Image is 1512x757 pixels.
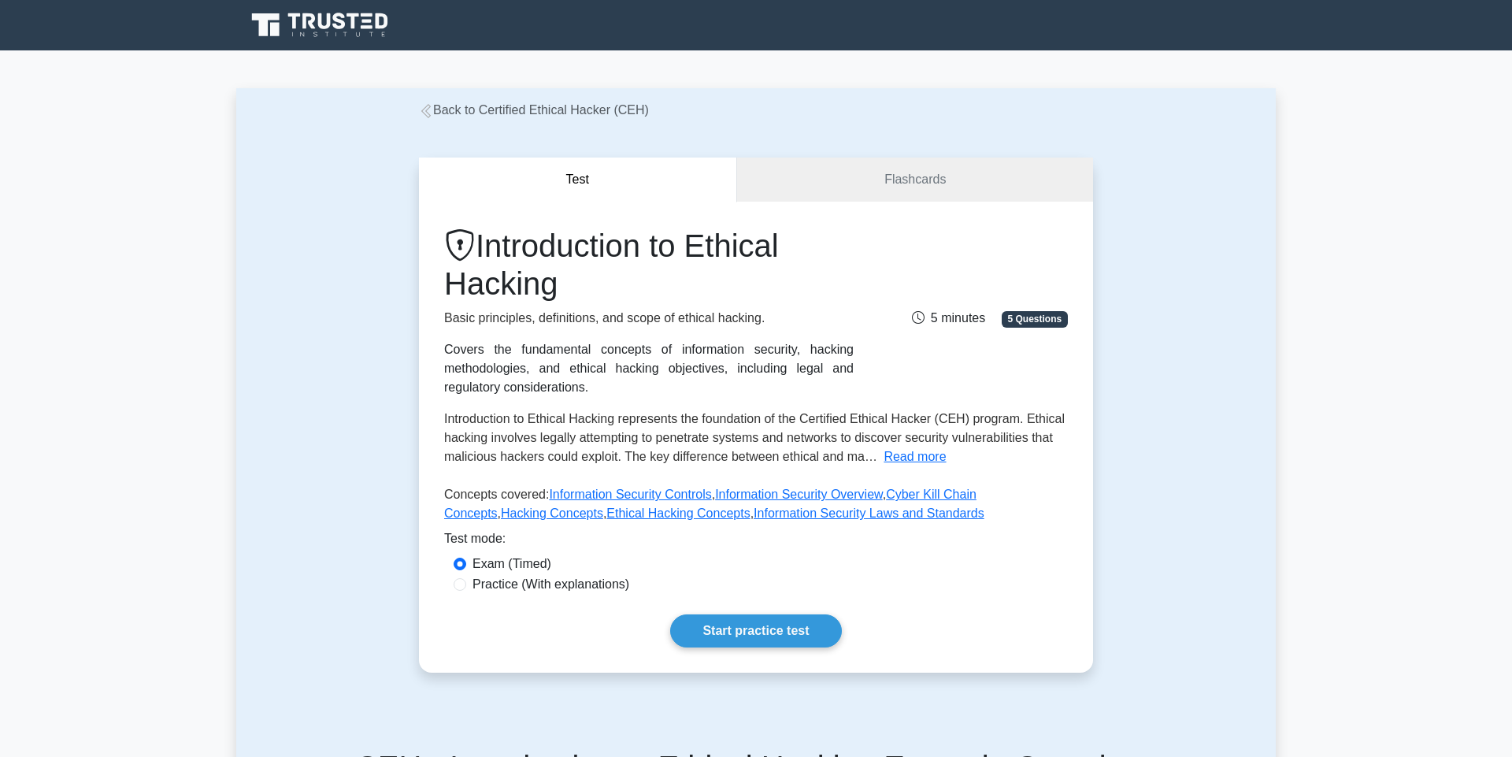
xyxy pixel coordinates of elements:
[444,340,854,397] div: Covers the fundamental concepts of information security, hacking methodologies, and ethical hacki...
[444,412,1065,463] span: Introduction to Ethical Hacking represents the foundation of the Certified Ethical Hacker (CEH) p...
[472,555,551,573] label: Exam (Timed)
[419,103,649,117] a: Back to Certified Ethical Hacker (CEH)
[419,158,737,202] button: Test
[670,614,841,648] a: Start practice test
[501,507,603,520] a: Hacking Concepts
[606,507,750,520] a: Ethical Hacking Concepts
[444,485,1068,529] p: Concepts covered: , , , , ,
[444,227,854,302] h1: Introduction to Ethical Hacking
[737,158,1093,202] a: Flashcards
[884,447,946,466] button: Read more
[715,488,883,501] a: Information Security Overview
[444,309,854,328] p: Basic principles, definitions, and scope of ethical hacking.
[472,575,629,594] label: Practice (With explanations)
[912,311,985,325] span: 5 minutes
[1002,311,1068,327] span: 5 Questions
[549,488,711,501] a: Information Security Controls
[444,529,1068,555] div: Test mode:
[754,507,984,520] a: Information Security Laws and Standards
